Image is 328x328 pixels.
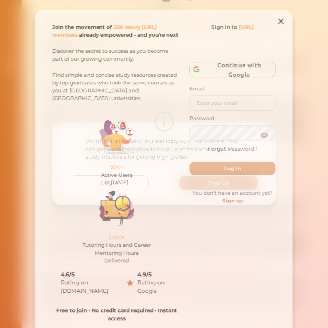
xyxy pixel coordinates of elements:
span: 26K savvy [URL] members [50,21,157,36]
a: 4.6/5Rating on [DOMAIN_NAME] [50,266,112,303]
span: Continue with Google [207,55,277,81]
p: Find simple and concise study resources created by top graduates who took the same courses as you... [50,61,181,101]
img: eye.3286bcf0.webp [262,130,270,139]
p: Join the movement of already empowered - and you're next [50,21,180,37]
p: Discover the secret to success as you become part of our growing community. [50,37,181,61]
input: Enter your email [191,94,277,109]
p: 50K+ [109,163,123,171]
button: Continue with Google [190,60,278,76]
p: Free to join • No credit card required • Instant access [50,309,181,325]
a: Sign up [223,198,244,204]
p: Email [190,83,278,92]
p: Active Users in [DATE] [100,171,132,187]
img: Group%201403.ccdcecb8.png [98,191,134,226]
a: 4.9/5Rating on Google [120,266,182,303]
p: Sign in to [212,21,256,29]
div: 4.9/5 [137,272,176,280]
p: Password [190,114,278,122]
div: Rating on Google [137,280,176,297]
a: Forget Password? [208,144,259,153]
span: [URL] [240,21,256,28]
button: Log in [190,161,278,176]
p: You don't have an account yet? [190,189,278,205]
p: 2000+ [108,235,124,243]
p: Tutoring Hours and Career Mentoring Hours Delivered [81,242,151,260]
img: Illustration.25158f3c.png [98,119,134,154]
div: Rating on [DOMAIN_NAME] [59,280,108,297]
div: 4.6/5 [59,272,108,280]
